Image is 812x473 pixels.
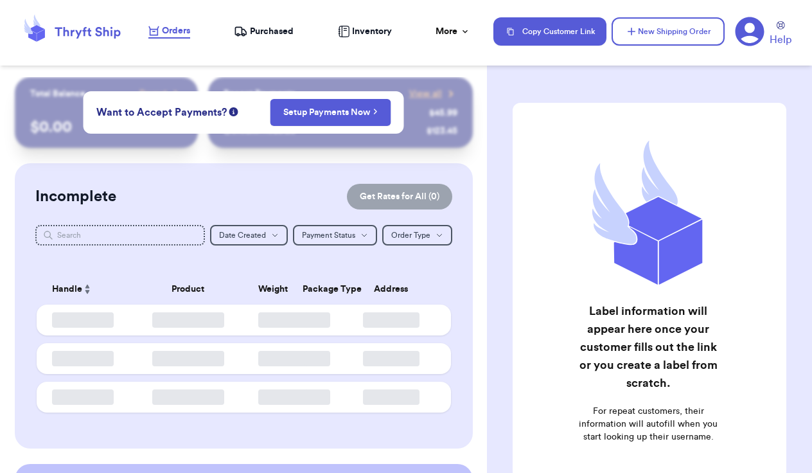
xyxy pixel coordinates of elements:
[612,17,725,46] button: New Shipping Order
[352,25,392,38] span: Inventory
[125,274,250,305] th: Product
[251,274,295,305] th: Weight
[139,87,167,100] span: Payout
[52,283,82,296] span: Handle
[270,99,391,126] button: Setup Payments Now
[429,107,457,120] div: $ 45.99
[436,25,470,38] div: More
[234,25,294,38] a: Purchased
[409,87,457,100] a: View all
[339,274,450,305] th: Address
[573,405,723,443] p: For repeat customers, their information will autofill when you start looking up their username.
[35,225,205,245] input: Search
[210,225,288,245] button: Date Created
[573,302,723,392] h2: Label information will appear here once your customer fills out the link or you create a label fr...
[295,274,339,305] th: Package Type
[382,225,452,245] button: Order Type
[250,25,294,38] span: Purchased
[139,87,182,100] a: Payout
[493,17,606,46] button: Copy Customer Link
[30,87,85,100] p: Total Balance
[162,24,190,37] span: Orders
[148,24,190,39] a: Orders
[347,184,452,210] button: Get Rates for All (0)
[224,87,295,100] p: Recent Payments
[302,231,355,239] span: Payment Status
[219,231,266,239] span: Date Created
[35,186,116,207] h2: Incomplete
[82,281,93,297] button: Sort ascending
[96,105,227,120] span: Want to Accept Payments?
[770,32,791,48] span: Help
[409,87,442,100] span: View all
[30,117,182,138] p: $ 0.00
[770,21,791,48] a: Help
[338,25,392,38] a: Inventory
[283,106,378,119] a: Setup Payments Now
[427,125,457,138] div: $ 123.45
[293,225,377,245] button: Payment Status
[391,231,430,239] span: Order Type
